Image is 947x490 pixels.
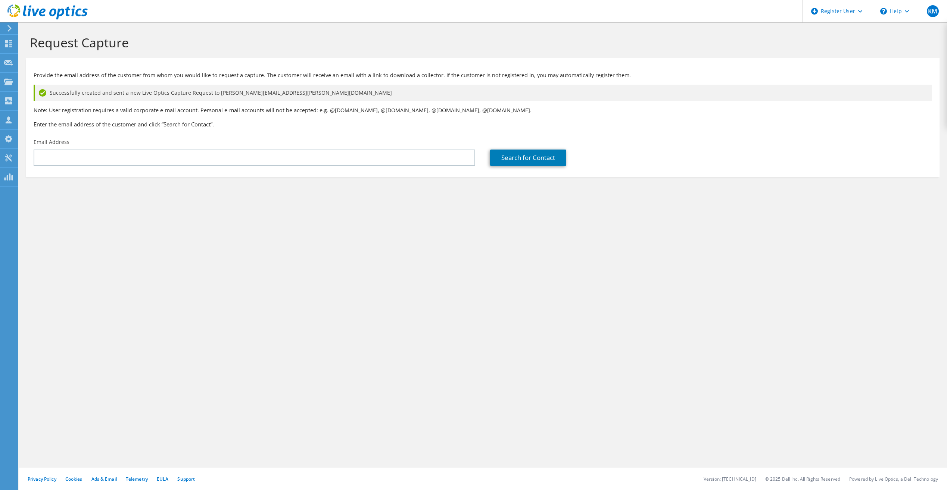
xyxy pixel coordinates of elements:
[490,150,566,166] a: Search for Contact
[704,476,756,482] li: Version: [TECHNICAL_ID]
[34,106,932,114] p: Note: User registration requires a valid corporate e-mail account. Personal e-mail accounts will ...
[34,120,932,128] h3: Enter the email address of the customer and click “Search for Contact”.
[765,476,840,482] li: © 2025 Dell Inc. All Rights Reserved
[28,476,56,482] a: Privacy Policy
[65,476,82,482] a: Cookies
[34,138,69,146] label: Email Address
[126,476,148,482] a: Telemetry
[34,71,932,79] p: Provide the email address of the customer from whom you would like to request a capture. The cust...
[177,476,195,482] a: Support
[927,5,939,17] span: KM
[50,89,392,97] span: Successfully created and sent a new Live Optics Capture Request to [PERSON_NAME][EMAIL_ADDRESS][P...
[880,8,887,15] svg: \n
[157,476,168,482] a: EULA
[91,476,117,482] a: Ads & Email
[849,476,938,482] li: Powered by Live Optics, a Dell Technology
[30,35,932,50] h1: Request Capture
